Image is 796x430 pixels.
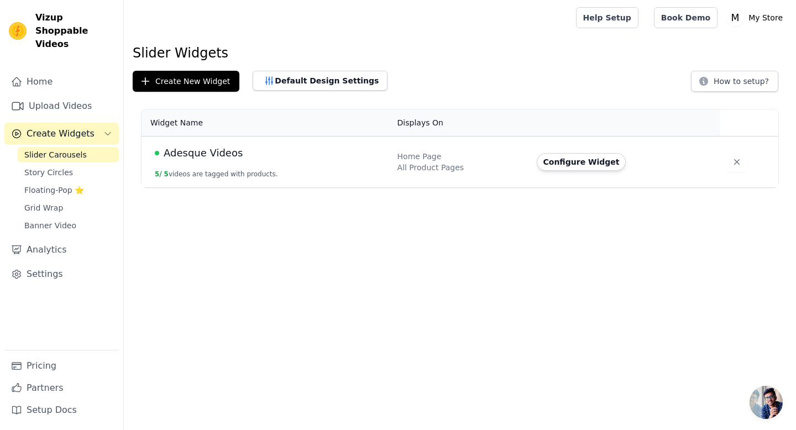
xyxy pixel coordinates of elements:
[253,71,387,91] button: Default Design Settings
[691,78,778,89] a: How to setup?
[24,185,84,196] span: Floating-Pop ⭐
[24,167,73,178] span: Story Circles
[24,220,76,231] span: Banner Video
[155,170,162,178] span: 5 /
[27,127,95,140] span: Create Widgets
[397,151,523,162] div: Home Page
[727,152,747,172] button: Delete widget
[576,7,638,28] a: Help Setup
[4,399,119,421] a: Setup Docs
[35,11,114,51] span: Vizup Shoppable Videos
[18,147,119,162] a: Slider Carousels
[24,202,63,213] span: Grid Wrap
[731,12,740,23] text: M
[4,71,119,93] a: Home
[4,95,119,117] a: Upload Videos
[155,151,159,155] span: Live Published
[397,162,523,173] div: All Product Pages
[155,170,278,179] button: 5/ 5videos are tagged with products.
[24,149,87,160] span: Slider Carousels
[4,377,119,399] a: Partners
[133,71,239,92] button: Create New Widget
[691,71,778,92] button: How to setup?
[726,8,787,28] button: M My Store
[4,239,119,261] a: Analytics
[133,44,787,62] h1: Slider Widgets
[18,200,119,216] a: Grid Wrap
[4,263,119,285] a: Settings
[164,145,243,161] span: Adesque Videos
[391,109,530,137] th: Displays On
[142,109,391,137] th: Widget Name
[4,123,119,145] button: Create Widgets
[750,386,783,419] div: Open chat
[744,8,787,28] p: My Store
[4,355,119,377] a: Pricing
[164,170,169,178] span: 5
[537,153,626,171] button: Configure Widget
[18,165,119,180] a: Story Circles
[18,218,119,233] a: Banner Video
[18,182,119,198] a: Floating-Pop ⭐
[9,22,27,40] img: Vizup
[654,7,718,28] a: Book Demo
